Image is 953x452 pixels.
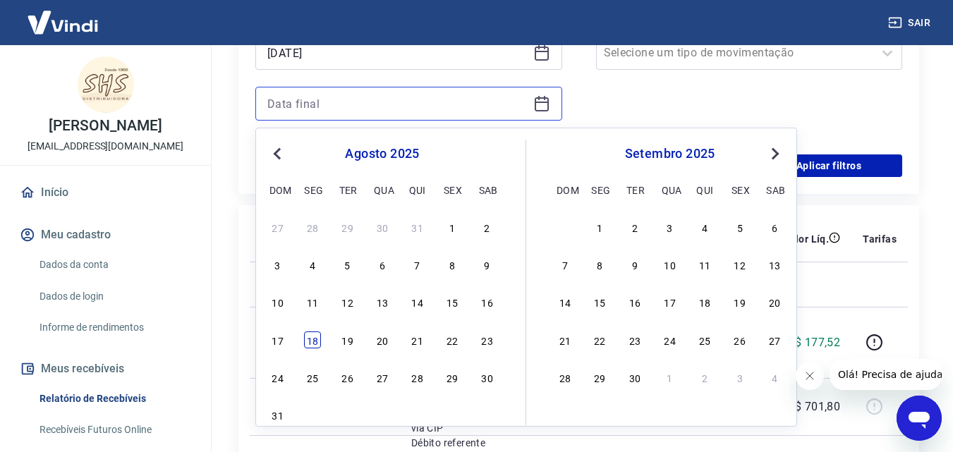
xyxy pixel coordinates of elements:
[444,406,461,423] div: Choose sexta-feira, 5 de setembro de 2025
[766,256,783,273] div: Choose sábado, 13 de setembro de 2025
[662,219,679,236] div: Choose quarta-feira, 3 de setembro de 2025
[626,293,643,310] div: Choose terça-feira, 16 de setembro de 2025
[626,369,643,386] div: Choose terça-feira, 30 de setembro de 2025
[626,219,643,236] div: Choose terça-feira, 2 de setembro de 2025
[784,398,840,415] p: -R$ 701,80
[304,331,321,348] div: Choose segunda-feira, 18 de agosto de 2025
[591,331,608,348] div: Choose segunda-feira, 22 de setembro de 2025
[34,313,194,342] a: Informe de rendimentos
[591,293,608,310] div: Choose segunda-feira, 15 de setembro de 2025
[783,232,829,246] p: Valor Líq.
[374,369,391,386] div: Choose quarta-feira, 27 de agosto de 2025
[696,219,713,236] div: Choose quinta-feira, 4 de setembro de 2025
[788,334,841,351] p: R$ 177,52
[662,181,679,198] div: qua
[304,181,321,198] div: seg
[732,331,748,348] div: Choose sexta-feira, 26 de setembro de 2025
[17,353,194,384] button: Meus recebíveis
[662,256,679,273] div: Choose quarta-feira, 10 de setembro de 2025
[269,145,286,162] button: Previous Month
[557,369,573,386] div: Choose domingo, 28 de setembro de 2025
[479,331,496,348] div: Choose sábado, 23 de agosto de 2025
[766,331,783,348] div: Choose sábado, 27 de setembro de 2025
[267,145,497,162] div: agosto 2025
[479,406,496,423] div: Choose sábado, 6 de setembro de 2025
[34,250,194,279] a: Dados da conta
[554,216,785,387] div: month 2025-09
[662,293,679,310] div: Choose quarta-feira, 17 de setembro de 2025
[732,219,748,236] div: Choose sexta-feira, 5 de setembro de 2025
[479,181,496,198] div: sab
[409,331,426,348] div: Choose quinta-feira, 21 de agosto de 2025
[17,219,194,250] button: Meu cadastro
[304,256,321,273] div: Choose segunda-feira, 4 de agosto de 2025
[339,331,356,348] div: Choose terça-feira, 19 de agosto de 2025
[78,56,134,113] img: 9ebf16b8-e23d-4c4e-a790-90555234a76e.jpeg
[696,331,713,348] div: Choose quinta-feira, 25 de setembro de 2025
[557,331,573,348] div: Choose domingo, 21 de setembro de 2025
[34,415,194,444] a: Recebíveis Futuros Online
[732,369,748,386] div: Choose sexta-feira, 3 de outubro de 2025
[267,42,528,63] input: Data inicial
[766,369,783,386] div: Choose sábado, 4 de outubro de 2025
[557,219,573,236] div: Choose domingo, 31 de agosto de 2025
[17,177,194,208] a: Início
[374,331,391,348] div: Choose quarta-feira, 20 de agosto de 2025
[863,232,897,246] p: Tarifas
[554,145,785,162] div: setembro 2025
[885,10,936,36] button: Sair
[796,362,824,390] iframe: Fechar mensagem
[269,331,286,348] div: Choose domingo, 17 de agosto de 2025
[304,406,321,423] div: Choose segunda-feira, 1 de setembro de 2025
[267,93,528,114] input: Data final
[766,293,783,310] div: Choose sábado, 20 de setembro de 2025
[479,293,496,310] div: Choose sábado, 16 de agosto de 2025
[269,256,286,273] div: Choose domingo, 3 de agosto de 2025
[339,219,356,236] div: Choose terça-feira, 29 de julho de 2025
[34,282,194,311] a: Dados de login
[269,181,286,198] div: dom
[374,406,391,423] div: Choose quarta-feira, 3 de setembro de 2025
[304,369,321,386] div: Choose segunda-feira, 25 de agosto de 2025
[8,10,119,21] span: Olá! Precisa de ajuda?
[444,181,461,198] div: sex
[444,293,461,310] div: Choose sexta-feira, 15 de agosto de 2025
[897,396,942,441] iframe: Botão para abrir a janela de mensagens
[591,219,608,236] div: Choose segunda-feira, 1 de setembro de 2025
[269,369,286,386] div: Choose domingo, 24 de agosto de 2025
[591,181,608,198] div: seg
[479,256,496,273] div: Choose sábado, 9 de agosto de 2025
[626,181,643,198] div: ter
[557,256,573,273] div: Choose domingo, 7 de setembro de 2025
[696,369,713,386] div: Choose quinta-feira, 2 de outubro de 2025
[304,219,321,236] div: Choose segunda-feira, 28 de julho de 2025
[591,256,608,273] div: Choose segunda-feira, 8 de setembro de 2025
[662,369,679,386] div: Choose quarta-feira, 1 de outubro de 2025
[339,181,356,198] div: ter
[267,216,497,425] div: month 2025-08
[409,369,426,386] div: Choose quinta-feira, 28 de agosto de 2025
[269,219,286,236] div: Choose domingo, 27 de julho de 2025
[34,384,194,413] a: Relatório de Recebíveis
[696,256,713,273] div: Choose quinta-feira, 11 de setembro de 2025
[479,219,496,236] div: Choose sábado, 2 de agosto de 2025
[626,331,643,348] div: Choose terça-feira, 23 de setembro de 2025
[374,256,391,273] div: Choose quarta-feira, 6 de agosto de 2025
[591,369,608,386] div: Choose segunda-feira, 29 de setembro de 2025
[409,406,426,423] div: Choose quinta-feira, 4 de setembro de 2025
[755,154,902,177] button: Aplicar filtros
[696,293,713,310] div: Choose quinta-feira, 18 de setembro de 2025
[444,331,461,348] div: Choose sexta-feira, 22 de agosto de 2025
[28,139,183,154] p: [EMAIL_ADDRESS][DOMAIN_NAME]
[409,256,426,273] div: Choose quinta-feira, 7 de agosto de 2025
[626,256,643,273] div: Choose terça-feira, 9 de setembro de 2025
[767,145,784,162] button: Next Month
[444,256,461,273] div: Choose sexta-feira, 8 de agosto de 2025
[409,181,426,198] div: qui
[444,219,461,236] div: Choose sexta-feira, 1 de agosto de 2025
[339,406,356,423] div: Choose terça-feira, 2 de setembro de 2025
[766,219,783,236] div: Choose sábado, 6 de setembro de 2025
[17,1,109,44] img: Vindi
[732,256,748,273] div: Choose sexta-feira, 12 de setembro de 2025
[409,293,426,310] div: Choose quinta-feira, 14 de agosto de 2025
